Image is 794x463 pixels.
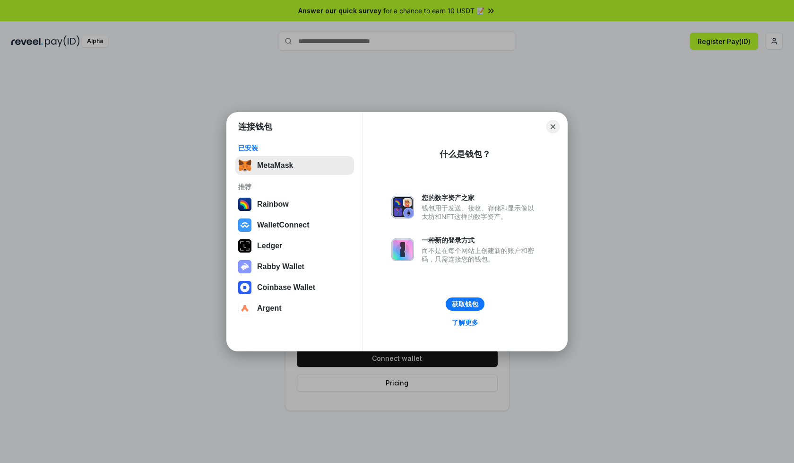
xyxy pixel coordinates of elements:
[446,316,484,329] a: 了解更多
[452,300,478,308] div: 获取钱包
[422,246,539,263] div: 而不是在每个网站上创建新的账户和密码，只需连接您的钱包。
[238,183,351,191] div: 推荐
[235,278,354,297] button: Coinbase Wallet
[257,200,289,209] div: Rainbow
[238,281,251,294] img: svg+xml,%3Csvg%20width%3D%2228%22%20height%3D%2228%22%20viewBox%3D%220%200%2028%2028%22%20fill%3D...
[391,196,414,218] img: svg+xml,%3Csvg%20xmlns%3D%22http%3A%2F%2Fwww.w3.org%2F2000%2Fsvg%22%20fill%3D%22none%22%20viewBox...
[238,260,251,273] img: svg+xml,%3Csvg%20xmlns%3D%22http%3A%2F%2Fwww.w3.org%2F2000%2Fsvg%22%20fill%3D%22none%22%20viewBox...
[440,149,491,160] div: 什么是钱包？
[235,156,354,175] button: MetaMask
[257,304,282,313] div: Argent
[238,218,251,232] img: svg+xml,%3Csvg%20width%3D%2228%22%20height%3D%2228%22%20viewBox%3D%220%200%2028%2028%22%20fill%3D...
[257,161,293,170] div: MetaMask
[422,236,539,245] div: 一种新的登录方式
[238,239,251,253] img: svg+xml,%3Csvg%20xmlns%3D%22http%3A%2F%2Fwww.w3.org%2F2000%2Fsvg%22%20width%3D%2228%22%20height%3...
[235,236,354,255] button: Ledger
[452,318,478,327] div: 了解更多
[257,262,304,271] div: Rabby Wallet
[257,283,315,292] div: Coinbase Wallet
[238,121,272,132] h1: 连接钱包
[546,120,560,133] button: Close
[257,221,310,229] div: WalletConnect
[235,257,354,276] button: Rabby Wallet
[238,198,251,211] img: svg+xml,%3Csvg%20width%3D%22120%22%20height%3D%22120%22%20viewBox%3D%220%200%20120%20120%22%20fil...
[235,195,354,214] button: Rainbow
[422,204,539,221] div: 钱包用于发送、接收、存储和显示像以太坊和NFT这样的数字资产。
[238,302,251,315] img: svg+xml,%3Csvg%20width%3D%2228%22%20height%3D%2228%22%20viewBox%3D%220%200%2028%2028%22%20fill%3D...
[446,297,484,311] button: 获取钱包
[238,144,351,152] div: 已安装
[391,238,414,261] img: svg+xml,%3Csvg%20xmlns%3D%22http%3A%2F%2Fwww.w3.org%2F2000%2Fsvg%22%20fill%3D%22none%22%20viewBox...
[257,242,282,250] div: Ledger
[422,193,539,202] div: 您的数字资产之家
[235,216,354,235] button: WalletConnect
[235,299,354,318] button: Argent
[238,159,251,172] img: svg+xml,%3Csvg%20fill%3D%22none%22%20height%3D%2233%22%20viewBox%3D%220%200%2035%2033%22%20width%...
